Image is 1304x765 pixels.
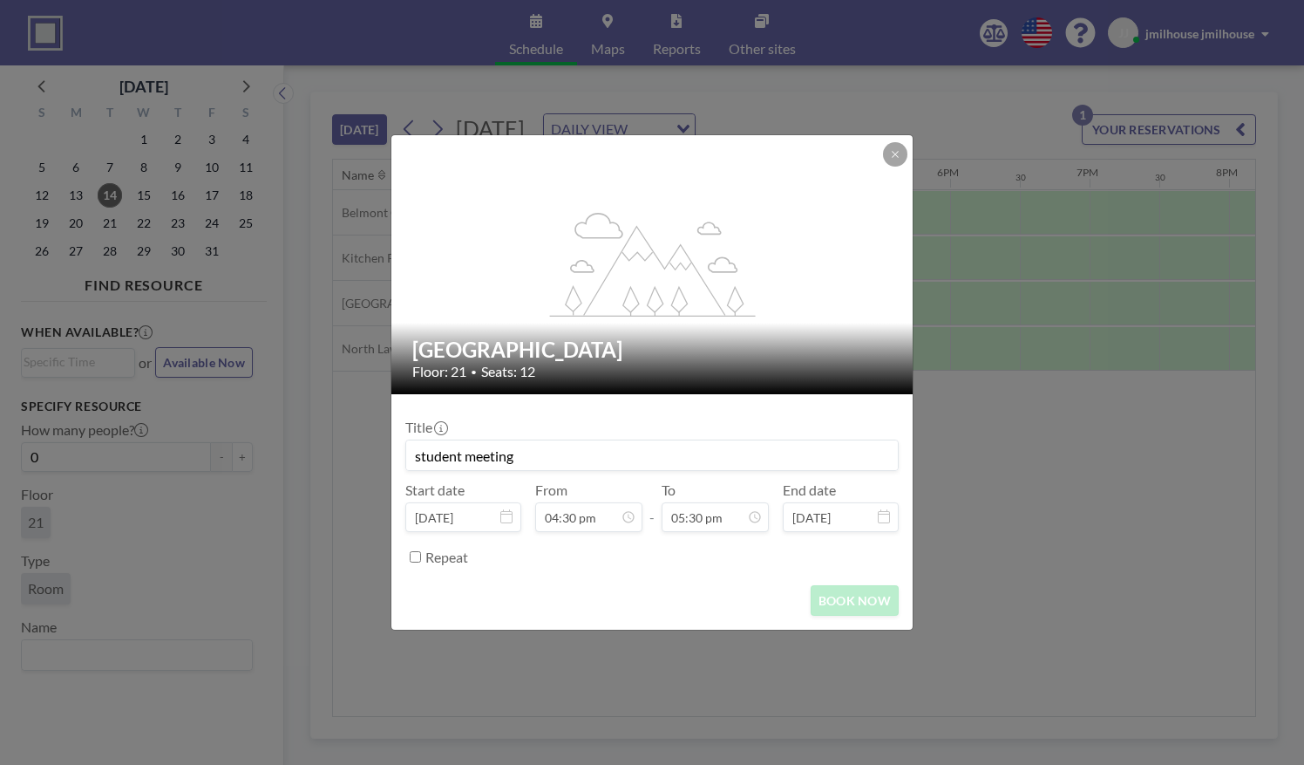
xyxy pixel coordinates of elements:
[412,337,893,363] h2: [GEOGRAPHIC_DATA]
[811,585,899,616] button: BOOK NOW
[405,482,465,499] label: Start date
[535,482,567,499] label: From
[406,441,898,470] input: jmilhouse's reservation
[662,482,676,499] label: To
[550,211,756,316] g: flex-grow: 1.2;
[405,419,446,436] label: Title
[481,363,535,380] span: Seats: 12
[412,363,466,380] span: Floor: 21
[783,482,836,499] label: End date
[425,549,468,566] label: Repeat
[649,488,655,526] span: -
[471,365,477,379] span: •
